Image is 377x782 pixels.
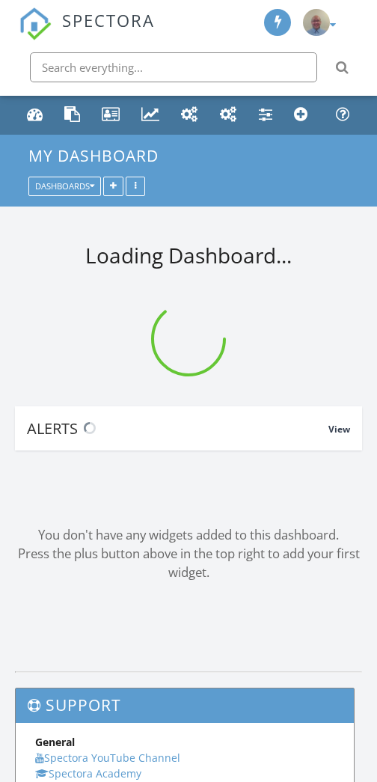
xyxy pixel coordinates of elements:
[303,9,330,36] img: photo_1.jpg
[16,688,354,723] h3: Support
[27,418,328,439] div: Alerts
[96,101,126,129] a: Contacts
[215,101,243,129] a: Automations (Advanced)
[136,101,165,129] a: Metrics
[19,22,155,51] a: SPECTORA
[289,101,313,129] a: New Inspection
[28,145,170,166] a: My Dashboard
[30,52,317,82] input: Search everything...
[35,735,75,749] strong: General
[15,525,362,544] div: You don't have any widgets added to this dashboard.
[35,751,180,765] a: Spectora YouTube Channel
[176,101,204,129] a: Automations (Basic)
[35,182,94,190] div: Dashboards
[22,101,49,129] a: Dashboard
[331,101,355,129] a: Support Center
[15,544,362,581] div: Press the plus button above in the top right to add your first widget.
[35,766,141,781] a: Spectora Academy
[19,7,52,40] img: The Best Home Inspection Software - Spectora
[28,177,101,195] button: Dashboards
[328,423,350,436] span: View
[59,101,86,129] a: Templates
[254,101,278,129] a: Settings
[62,7,155,31] span: SPECTORA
